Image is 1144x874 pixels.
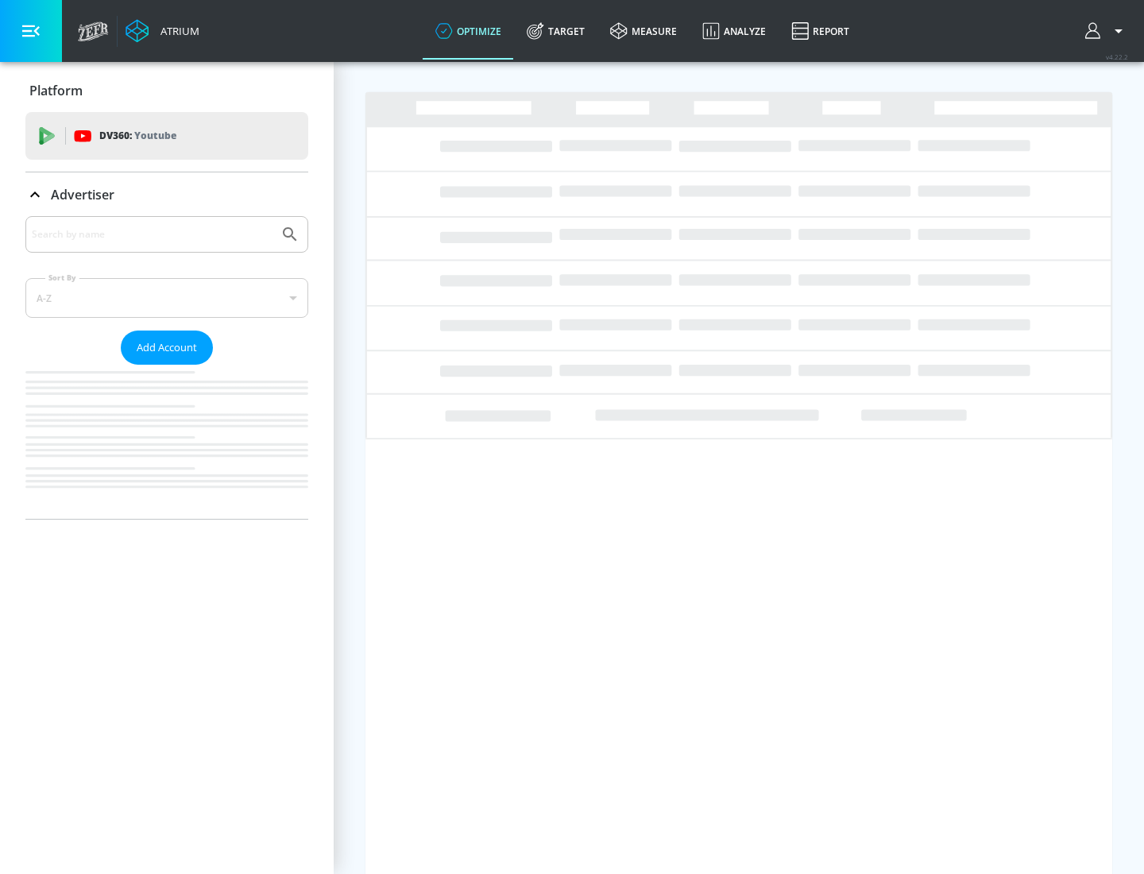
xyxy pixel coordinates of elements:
nav: list of Advertiser [25,365,308,519]
p: Advertiser [51,186,114,203]
a: measure [597,2,690,60]
p: Platform [29,82,83,99]
div: Platform [25,68,308,113]
p: Youtube [134,127,176,144]
span: Add Account [137,338,197,357]
div: Atrium [154,24,199,38]
a: optimize [423,2,514,60]
label: Sort By [45,273,79,283]
div: Advertiser [25,172,308,217]
p: DV360: [99,127,176,145]
div: Advertiser [25,216,308,519]
a: Target [514,2,597,60]
button: Add Account [121,331,213,365]
span: v 4.22.2 [1106,52,1128,61]
a: Report [779,2,862,60]
a: Atrium [126,19,199,43]
a: Analyze [690,2,779,60]
div: DV360: Youtube [25,112,308,160]
div: A-Z [25,278,308,318]
input: Search by name [32,224,272,245]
